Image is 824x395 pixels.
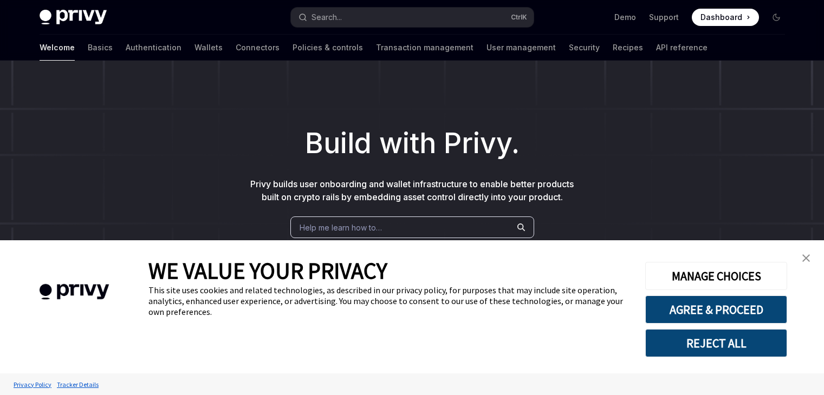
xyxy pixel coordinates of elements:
[768,9,785,26] button: Toggle dark mode
[645,295,787,324] button: AGREE & PROCEED
[11,375,54,394] a: Privacy Policy
[795,247,817,269] a: close banner
[17,122,807,164] h1: Build with Privy.
[569,35,600,61] a: Security
[250,179,574,202] span: Privy builds user onboarding and wallet infrastructure to enable better products built on crypto ...
[300,222,382,233] span: Help me learn how to…
[692,9,759,26] a: Dashboard
[291,8,534,27] button: Open search
[148,285,629,317] div: This site uses cookies and related technologies, as described in our privacy policy, for purposes...
[54,375,101,394] a: Tracker Details
[126,35,181,61] a: Authentication
[486,35,556,61] a: User management
[613,35,643,61] a: Recipes
[645,262,787,290] button: MANAGE CHOICES
[614,12,636,23] a: Demo
[312,11,342,24] div: Search...
[236,35,280,61] a: Connectors
[645,329,787,357] button: REJECT ALL
[511,13,527,22] span: Ctrl K
[293,35,363,61] a: Policies & controls
[700,12,742,23] span: Dashboard
[649,12,679,23] a: Support
[88,35,113,61] a: Basics
[376,35,473,61] a: Transaction management
[802,254,810,262] img: close banner
[16,268,132,315] img: company logo
[194,35,223,61] a: Wallets
[148,256,387,285] span: WE VALUE YOUR PRIVACY
[40,35,75,61] a: Welcome
[656,35,708,61] a: API reference
[40,10,107,25] img: dark logo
